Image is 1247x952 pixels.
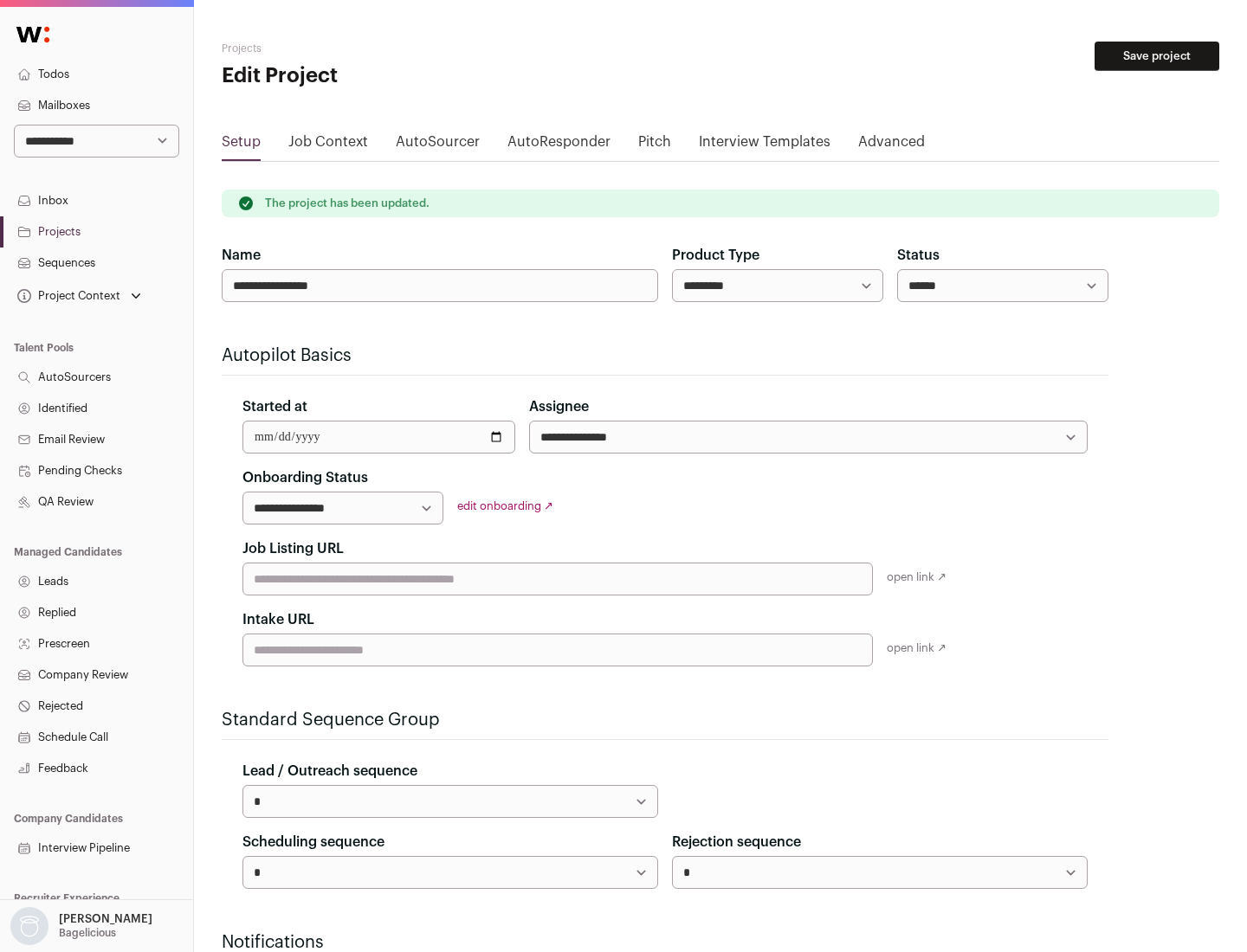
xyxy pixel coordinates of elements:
label: Status [897,245,940,266]
label: Name [222,245,261,266]
label: Started at [242,396,307,417]
label: Scheduling sequence [242,832,384,852]
a: edit onboarding ↗ [457,500,553,511]
img: Wellfound [7,17,59,52]
button: Open dropdown [14,284,145,308]
p: Bagelicious [59,926,116,940]
p: [PERSON_NAME] [59,912,152,926]
a: Setup [222,132,261,159]
button: Open dropdown [7,907,156,945]
h2: Standard Sequence Group [222,708,1108,732]
div: Project Context [14,289,120,303]
label: Intake URL [242,609,314,630]
a: Advanced [858,132,925,159]
img: nopic.png [10,907,48,945]
h2: Autopilot Basics [222,344,1108,368]
label: Onboarding Status [242,467,368,488]
label: Rejection sequence [672,832,801,852]
label: Lead / Outreach sequence [242,761,417,782]
a: AutoSourcer [396,132,480,159]
p: The project has been updated. [265,196,430,210]
a: Interview Templates [699,132,830,159]
a: AutoResponder [507,132,611,159]
a: Job Context [288,132,368,159]
button: Save project [1095,42,1219,71]
h2: Projects [222,42,554,55]
label: Product Type [672,245,759,266]
label: Assignee [529,396,589,417]
h1: Edit Project [222,62,554,90]
a: Pitch [638,132,671,159]
label: Job Listing URL [242,538,344,559]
